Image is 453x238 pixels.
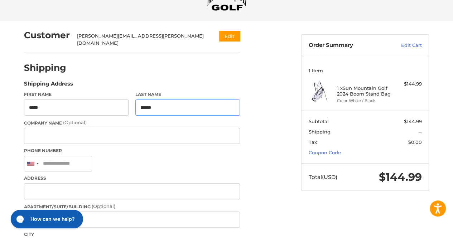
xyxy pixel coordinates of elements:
[24,147,240,154] label: Phone Number
[63,120,87,125] small: (Optional)
[219,31,240,41] button: Edit
[24,62,66,73] h2: Shipping
[309,68,422,73] h3: 1 Item
[24,119,240,126] label: Company Name
[309,118,329,124] span: Subtotal
[418,129,422,135] span: --
[309,150,341,155] a: Coupon Code
[24,203,240,210] label: Apartment/Suite/Building
[24,91,129,98] label: First Name
[309,174,337,180] span: Total (USD)
[24,80,73,91] legend: Shipping Address
[309,129,331,135] span: Shipping
[24,231,240,238] label: City
[394,81,422,88] div: $144.99
[24,156,41,171] div: United States: +1
[135,91,240,98] label: Last Name
[24,175,240,181] label: Address
[309,42,386,49] h3: Order Summary
[77,33,206,47] div: [PERSON_NAME][EMAIL_ADDRESS][PERSON_NAME][DOMAIN_NAME]
[337,98,392,104] li: Color White / Black
[24,30,70,41] h2: Customer
[386,42,422,49] a: Edit Cart
[337,85,392,97] h4: 1 x Sun Mountain Golf 2024 Boom Stand Bag
[309,139,317,145] span: Tax
[7,207,85,231] iframe: Gorgias live chat messenger
[379,170,422,184] span: $144.99
[408,139,422,145] span: $0.00
[92,203,115,209] small: (Optional)
[404,118,422,124] span: $144.99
